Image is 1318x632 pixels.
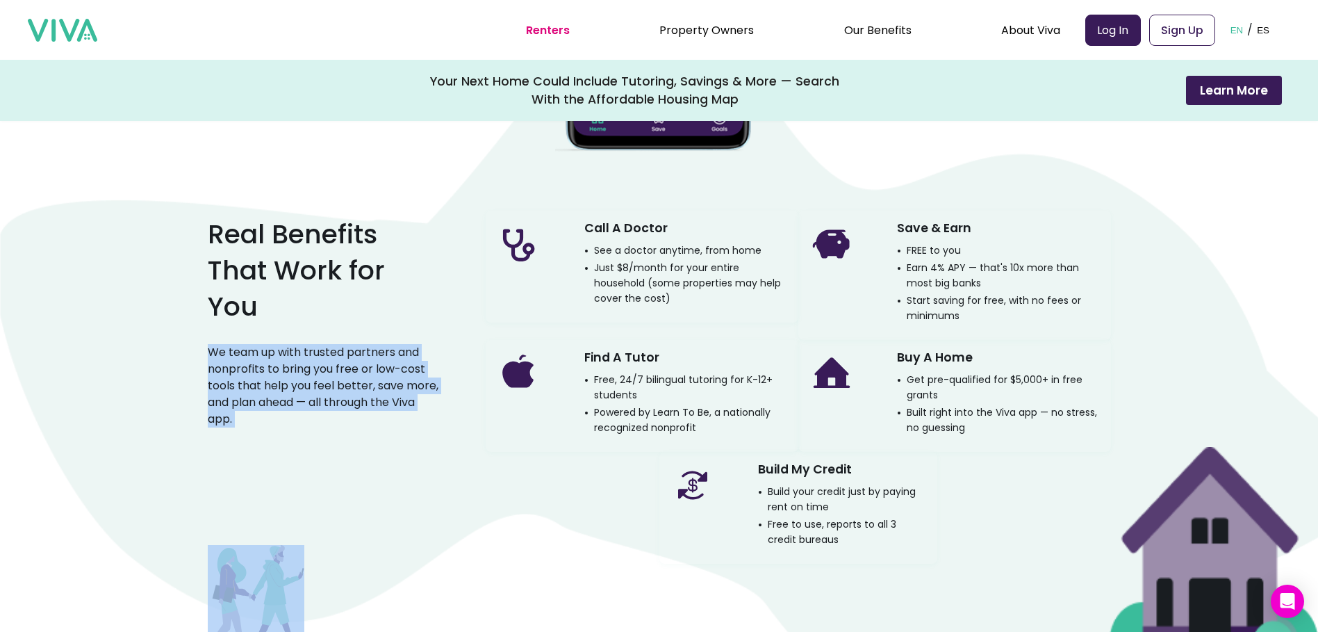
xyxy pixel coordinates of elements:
[758,457,852,482] h3: Build My Credit
[758,484,926,514] p: Build your credit just by paying rent on time
[584,372,787,403] p: Free, 24/7 bilingual tutoring for K-12+ students
[584,405,787,435] p: Powered by Learn To Be, a nationally recognized nonprofit
[897,293,1100,323] p: Start saving for free, with no fees or minimums
[1186,76,1282,105] button: Learn More
[208,216,441,325] h2: Real Benefits That Work for You
[897,405,1100,435] p: Built right into the Viva app — no stress, no guessing
[809,222,854,266] img: Benefit icon
[1271,585,1304,618] div: Open Intercom Messenger
[1001,13,1060,47] div: About Viva
[584,260,787,306] p: Just $8/month for your entire household (some properties may help cover the cost)
[208,344,441,428] p: We team up with trusted partners and nonprofits to bring you free or low-cost tools that help you...
[497,351,541,396] img: Benefit icon
[670,463,715,508] img: Benefit icon
[844,13,912,47] div: Our Benefits
[430,72,840,108] div: Your Next Home Could Include Tutoring, Savings & More — Search With the Affordable Housing Map
[897,260,1100,291] p: Earn 4% APY — that's 10x more than most big banks
[897,216,971,241] h3: Save & Earn
[584,216,668,241] h3: Call A Doctor
[659,22,754,38] a: Property Owners
[897,243,961,258] p: FREE to you
[897,372,1100,403] p: Get pre-qualified for $5,000+ in free grants
[1226,8,1248,51] button: EN
[758,517,926,547] p: Free to use, reports to all 3 credit bureaus
[584,346,659,370] h3: Find A Tutor
[897,346,973,370] h3: Buy A Home
[1085,15,1141,46] a: Log In
[1149,15,1215,46] a: Sign Up
[497,222,541,266] img: Benefit icon
[526,22,570,38] a: Renters
[1247,19,1253,40] p: /
[1253,8,1274,51] button: ES
[809,351,854,396] img: Benefit icon
[584,243,761,258] p: See a doctor anytime, from home
[28,19,97,42] img: viva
